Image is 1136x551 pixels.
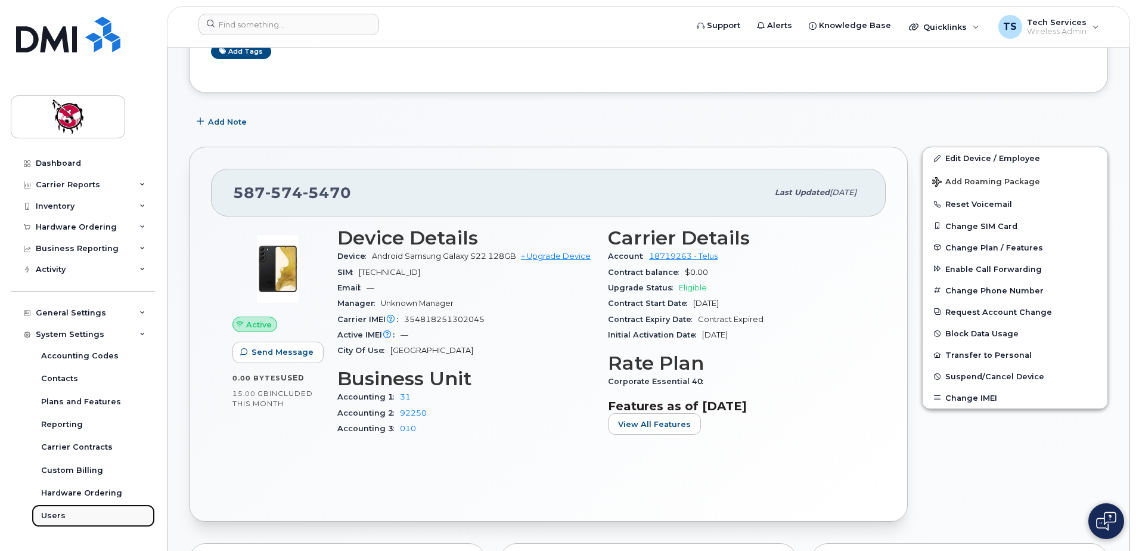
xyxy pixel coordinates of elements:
h3: Business Unit [337,368,594,389]
span: Last updated [775,188,830,197]
a: Add tags [211,44,271,59]
span: Enable Call Forwarding [945,264,1042,273]
span: — [401,330,408,339]
span: 587 [233,184,351,202]
a: 010 [400,424,416,433]
a: + Upgrade Device [521,252,591,261]
button: Reset Voicemail [923,193,1107,215]
input: Find something... [198,14,379,35]
button: Transfer to Personal [923,344,1107,366]
span: Active IMEI [337,330,401,339]
h3: Device Details [337,227,594,249]
span: Accounting 2 [337,408,400,417]
span: SIM [337,268,359,277]
span: Manager [337,299,381,308]
span: Active [246,319,272,330]
img: image20231002-4137094-ehvpth.jpeg [242,233,314,305]
span: TS [1003,20,1017,34]
span: Corporate Essential 40 [608,377,709,386]
div: Quicklinks [901,15,988,39]
a: Alerts [749,14,800,38]
button: Change Plan / Features [923,237,1107,258]
a: Edit Device / Employee [923,147,1107,169]
button: Send Message [232,342,324,363]
span: Account [608,252,649,261]
h3: Rate Plan [608,352,864,374]
span: $0.00 [685,268,708,277]
h3: Features as of [DATE] [608,399,864,413]
button: Add Roaming Package [923,169,1107,193]
button: View All Features [608,413,701,435]
span: Upgrade Status [608,283,679,292]
span: 354818251302045 [404,315,485,324]
img: Open chat [1096,512,1116,531]
button: Request Account Change [923,301,1107,323]
span: City Of Use [337,346,390,355]
a: 18719263 - Telus [649,252,718,261]
span: Carrier IMEI [337,315,404,324]
span: Contract Expiry Date [608,315,698,324]
span: Alerts [767,20,792,32]
span: Unknown Manager [381,299,454,308]
span: — [367,283,374,292]
span: Android Samsung Galaxy S22 128GB [372,252,516,261]
span: included this month [232,389,313,408]
span: Wireless Admin [1027,27,1087,36]
span: 5470 [303,184,351,202]
span: Tech Services [1027,17,1087,27]
button: Change SIM Card [923,215,1107,237]
span: Initial Activation Date [608,330,702,339]
button: Change IMEI [923,387,1107,408]
h3: Carrier Details [608,227,864,249]
span: 15.00 GB [232,389,269,398]
span: 0.00 Bytes [232,374,281,382]
span: Contract Expired [698,315,763,324]
span: [DATE] [693,299,719,308]
button: Change Phone Number [923,280,1107,301]
span: Accounting 1 [337,392,400,401]
a: 92250 [400,408,427,417]
button: Enable Call Forwarding [923,258,1107,280]
button: Block Data Usage [923,323,1107,344]
span: Eligible [679,283,707,292]
span: Email [337,283,367,292]
span: View All Features [618,419,691,430]
span: Knowledge Base [819,20,891,32]
span: Add Roaming Package [932,177,1040,188]
span: 574 [265,184,303,202]
button: Add Note [189,111,257,132]
span: Quicklinks [923,22,967,32]
a: Support [688,14,749,38]
div: Tech Services [990,15,1107,39]
span: Device [337,252,372,261]
span: Change Plan / Features [945,243,1043,252]
button: Suspend/Cancel Device [923,366,1107,387]
a: 31 [400,392,411,401]
a: Knowledge Base [800,14,899,38]
span: Support [707,20,740,32]
span: [DATE] [830,188,856,197]
span: Add Note [208,116,247,128]
span: Accounting 3 [337,424,400,433]
span: Contract Start Date [608,299,693,308]
span: used [281,373,305,382]
span: [TECHNICAL_ID] [359,268,420,277]
span: Contract balance [608,268,685,277]
span: [DATE] [702,330,728,339]
span: Send Message [252,346,314,358]
span: Suspend/Cancel Device [945,372,1044,381]
span: [GEOGRAPHIC_DATA] [390,346,473,355]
